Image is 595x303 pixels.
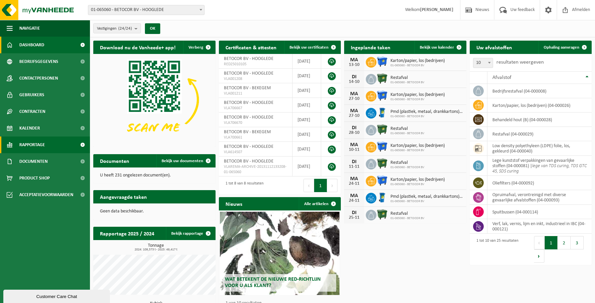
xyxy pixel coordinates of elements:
[225,277,321,288] span: Wat betekent de nieuwe RED-richtlijn voor u als klant?
[347,63,361,67] div: 13-10
[293,69,321,83] td: [DATE]
[224,100,274,105] span: BETOCOR BV - HOOGLEDE
[293,156,321,176] td: [DATE]
[414,41,466,54] a: Bekijk uw kalender
[224,76,288,82] span: VLA001208
[347,159,361,164] div: DI
[390,98,445,102] span: 01-065060 - BETOCOR BV
[220,212,339,295] a: Wat betekent de nieuwe RED-richtlijn voor u als klant?
[314,179,327,192] button: 1
[376,56,388,67] img: WB-1100-HPE-BE-01
[347,108,361,114] div: MA
[420,7,453,12] strong: [PERSON_NAME]
[19,170,50,186] span: Product Shop
[376,175,388,186] img: WB-1100-HPE-BE-01
[93,23,141,33] button: Vestigingen(24/24)
[492,75,511,80] span: Afvalstof
[222,178,264,193] div: 1 tot 8 van 8 resultaten
[93,154,136,167] h2: Documenten
[390,64,445,68] span: 01-065060 - BETOCOR BV
[19,70,58,87] span: Contactpersonen
[487,205,592,219] td: spuitbussen (04-000114)
[376,107,388,118] img: WB-0240-HPE-BE-01
[390,165,424,169] span: 01-065060 - BETOCOR BV
[376,192,388,203] img: WB-0240-HPE-BE-01
[390,126,424,132] span: Restafval
[19,37,44,53] span: Dashboard
[293,127,321,142] td: [DATE]
[487,219,592,234] td: verf, lak, vernis, lijm en inkt, industrieel in IBC (04-000121)
[224,91,288,96] span: VLA001211
[571,236,584,249] button: 3
[538,41,591,54] a: Ophaling aanvragen
[224,135,288,140] span: VLA700661
[189,45,203,50] span: Verberg
[224,130,271,135] span: BETOCOR BV - BEKEGEM
[97,248,216,251] span: 2024: 109,573 t - 2025: 49,417 t
[390,216,424,220] span: 01-065060 - BETOCOR BV
[390,177,445,182] span: Karton/papier, los (bedrijven)
[347,210,361,215] div: DI
[19,186,73,203] span: Acceptatievoorwaarden
[492,163,587,174] i: lege van TDS curing, TDS GTC 45, SDS curing
[390,115,463,119] span: 01-065060 - BETOCOR BV
[487,176,592,190] td: oliefilters (04-000092)
[19,53,58,70] span: Bedrijfsgegevens
[224,106,288,111] span: VLA706667
[347,164,361,169] div: 11-11
[347,215,361,220] div: 25-11
[219,41,283,54] h2: Certificaten & attesten
[347,181,361,186] div: 24-11
[118,26,132,31] count: (24/24)
[487,113,592,127] td: behandeld hout (B) (04-000028)
[376,158,388,169] img: WB-1100-HPE-GN-01
[390,149,445,152] span: 01-065060 - BETOCOR BV
[19,153,48,170] span: Documenten
[390,75,424,81] span: Restafval
[487,141,592,156] td: low density polyethyleen (LDPE) folie, los, gekleurd (04-000040)
[376,73,388,84] img: WB-1100-HPE-GN-01
[347,125,361,131] div: DI
[19,137,45,153] span: Rapportage
[487,190,592,205] td: opruimafval, verontreinigd met diverse gevaarlijke afvalstoffen (04-000093)
[162,159,203,163] span: Bekijk uw documenten
[100,209,209,214] p: Geen data beschikbaar.
[93,54,216,146] img: Download de VHEPlus App
[390,58,445,64] span: Karton/papier, los (bedrijven)
[473,58,493,68] span: 10
[93,190,154,203] h2: Aangevraagde taken
[376,124,388,135] img: WB-1100-HPE-GN-01
[534,249,544,263] button: Next
[347,80,361,84] div: 14-10
[166,227,215,240] a: Bekijk rapportage
[100,173,209,178] p: U heeft 231 ongelezen document(en).
[390,194,463,199] span: Pmd (plastiek, metaal, drankkartons) (bedrijven)
[347,142,361,148] div: MA
[97,24,132,34] span: Vestigingen
[97,243,216,251] h3: Tonnage
[93,227,161,240] h2: Rapportage 2025 / 2024
[224,115,274,120] span: BETOCOR BV - HOOGLEDE
[347,198,361,203] div: 24-11
[88,5,204,15] span: 01-065060 - BETOCOR BV - HOOGLEDE
[347,57,361,63] div: MA
[344,41,397,54] h2: Ingeplande taken
[224,164,288,175] span: VLAREMA-ARCHIVE-20131112133208-01-065060
[224,71,274,76] span: BETOCOR BV - HOOGLEDE
[19,20,40,37] span: Navigatie
[347,74,361,80] div: DI
[390,109,463,115] span: Pmd (plastiek, metaal, drankkartons) (bedrijven)
[347,91,361,97] div: MA
[347,131,361,135] div: 28-10
[473,235,518,263] div: 1 tot 10 van 25 resultaten
[496,60,544,65] label: resultaten weergeven
[224,62,288,67] span: RED25010105
[347,148,361,152] div: 10-11
[470,41,519,54] h2: Uw afvalstoffen
[293,98,321,113] td: [DATE]
[347,114,361,118] div: 27-10
[390,81,424,85] span: 01-065060 - BETOCOR BV
[390,92,445,98] span: Karton/papier, los (bedrijven)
